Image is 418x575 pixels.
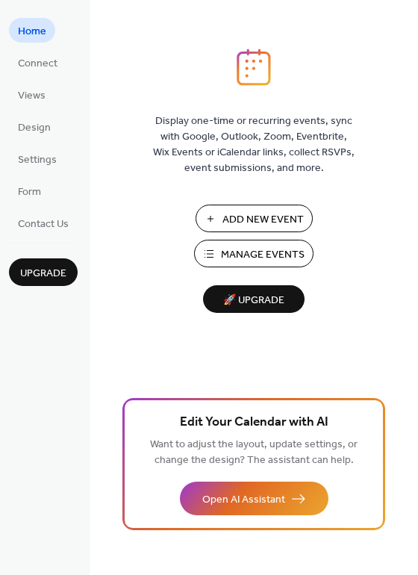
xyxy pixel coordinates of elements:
[180,412,328,433] span: Edit Your Calendar with AI
[9,146,66,171] a: Settings
[9,114,60,139] a: Design
[237,49,271,86] img: logo_icon.svg
[18,184,41,200] span: Form
[18,24,46,40] span: Home
[150,435,358,470] span: Want to adjust the layout, update settings, or change the design? The assistant can help.
[9,258,78,286] button: Upgrade
[9,178,50,203] a: Form
[18,217,69,232] span: Contact Us
[194,240,313,267] button: Manage Events
[202,492,285,508] span: Open AI Assistant
[18,56,57,72] span: Connect
[222,212,304,228] span: Add New Event
[9,18,55,43] a: Home
[212,290,296,311] span: 🚀 Upgrade
[18,120,51,136] span: Design
[203,285,305,313] button: 🚀 Upgrade
[9,50,66,75] a: Connect
[18,88,46,104] span: Views
[9,211,78,235] a: Contact Us
[180,482,328,515] button: Open AI Assistant
[153,114,355,176] span: Display one-time or recurring events, sync with Google, Outlook, Zoom, Eventbrite, Wix Events or ...
[20,266,66,282] span: Upgrade
[9,82,54,107] a: Views
[221,247,305,263] span: Manage Events
[18,152,57,168] span: Settings
[196,205,313,232] button: Add New Event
